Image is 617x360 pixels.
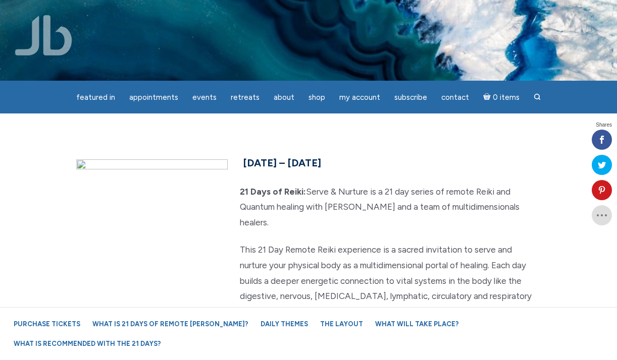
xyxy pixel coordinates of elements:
[186,88,223,107] a: Events
[268,88,300,107] a: About
[123,88,184,107] a: Appointments
[129,93,178,102] span: Appointments
[15,15,72,55] img: Jamie Butler. The Everyday Medium
[87,315,253,333] a: What is 21 Days of Remote [PERSON_NAME]?
[596,123,612,128] span: Shares
[70,88,121,107] a: featured in
[231,93,260,102] span: Retreats
[225,88,266,107] a: Retreats
[483,93,493,102] i: Cart
[302,88,331,107] a: Shop
[333,88,386,107] a: My Account
[477,87,526,107] a: Cart0 items
[9,315,85,333] a: Purchase Tickets
[308,93,325,102] span: Shop
[240,187,306,197] strong: 21 Days of Reiki:
[9,335,166,352] a: What is recommended with the 21 Days?
[255,315,313,333] a: Daily Themes
[339,93,380,102] span: My Account
[315,315,368,333] a: The Layout
[274,93,294,102] span: About
[394,93,427,102] span: Subscribe
[76,242,541,335] p: This 21 Day Remote Reiki experience is a sacred invitation to serve and nurture your physical bod...
[441,93,469,102] span: Contact
[76,184,541,230] p: Serve & Nurture is a 21 day series of remote Reiki and Quantum healing with [PERSON_NAME] and a t...
[435,88,475,107] a: Contact
[493,94,520,101] span: 0 items
[388,88,433,107] a: Subscribe
[370,315,464,333] a: What will take place?
[243,157,321,169] span: [DATE] – [DATE]
[76,93,115,102] span: featured in
[192,93,217,102] span: Events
